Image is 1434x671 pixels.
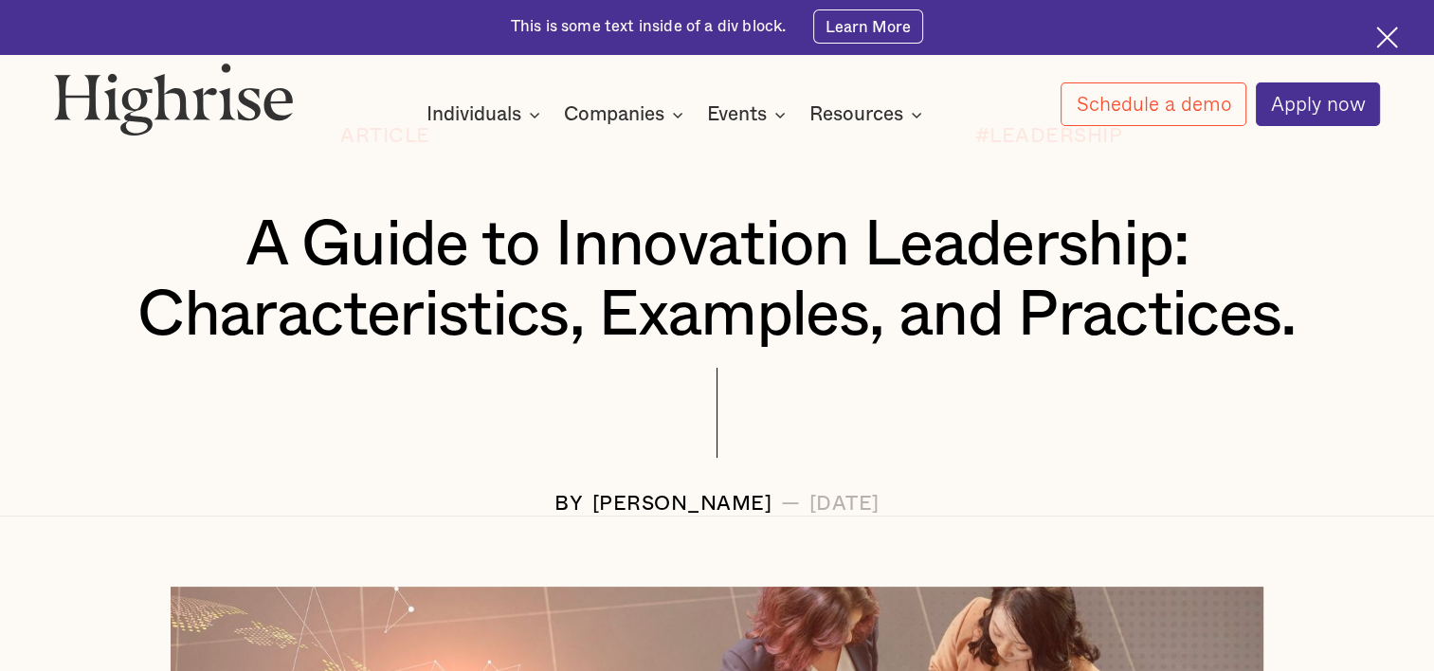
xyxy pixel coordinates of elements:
[564,103,689,126] div: Companies
[54,63,294,135] img: Highrise logo
[109,210,1325,351] h1: A Guide to Innovation Leadership: Characteristics, Examples, and Practices.
[809,103,903,126] div: Resources
[564,103,664,126] div: Companies
[511,16,787,38] div: This is some text inside of a div block.
[592,493,772,515] div: [PERSON_NAME]
[809,493,880,515] div: [DATE]
[427,103,521,126] div: Individuals
[707,103,791,126] div: Events
[781,493,801,515] div: —
[1376,27,1398,48] img: Cross icon
[1061,82,1246,126] a: Schedule a demo
[427,103,546,126] div: Individuals
[809,103,928,126] div: Resources
[707,103,767,126] div: Events
[1256,82,1381,126] a: Apply now
[813,9,924,44] a: Learn More
[554,493,583,515] div: BY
